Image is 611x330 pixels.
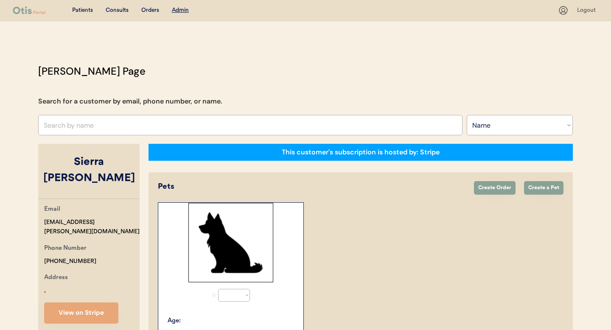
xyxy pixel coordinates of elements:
div: Search for a customer by email, phone number, or name. [38,96,222,106]
div: Age: [168,316,181,325]
div: Patients [72,6,93,15]
div: [PHONE_NUMBER] [44,257,96,266]
div: Pets [158,181,465,193]
div: Phone Number [44,243,87,254]
div: Address [44,273,68,283]
img: Rectangle%2029.svg [188,203,273,282]
button: View on Stripe [44,302,118,324]
button: Create a Pet [524,181,563,195]
div: , [44,286,46,296]
div: This customer's subscription is hosted by: Stripe [282,148,440,157]
button: Create Order [474,181,516,195]
div: Consults [106,6,129,15]
div: Sierra [PERSON_NAME] [38,154,140,186]
div: Orders [141,6,159,15]
u: Admin [172,7,189,13]
div: Logout [577,6,598,15]
div: [EMAIL_ADDRESS][PERSON_NAME][DOMAIN_NAME] [44,218,140,237]
div: [PERSON_NAME] Page [38,64,146,79]
input: Search by name [38,115,462,135]
div: Email [44,204,60,215]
